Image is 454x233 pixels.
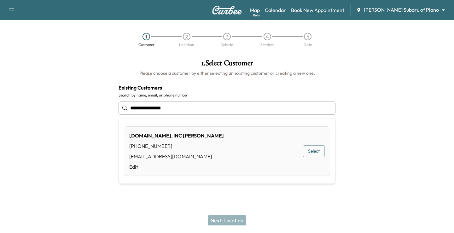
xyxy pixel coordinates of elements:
[303,145,325,157] button: Select
[250,6,260,14] a: MapBeta
[119,84,335,91] h4: Existing Customers
[183,33,190,40] div: 2
[221,43,233,47] div: Vehicle
[119,93,335,98] label: Search by name, email, or phone number
[265,6,286,14] a: Calendar
[119,70,335,76] h6: Please choose a customer by either selecting an existing customer or creating a new one.
[179,43,194,47] div: Location
[129,153,224,160] div: [EMAIL_ADDRESS][DOMAIN_NAME]
[143,33,150,40] div: 1
[253,13,260,18] div: Beta
[364,6,439,14] span: [PERSON_NAME] Subaru of Plano
[304,43,312,47] div: Date
[138,43,154,47] div: Customer
[304,33,311,40] div: 5
[291,6,344,14] a: Book New Appointment
[129,132,224,139] div: [DOMAIN_NAME], INC [PERSON_NAME]
[212,6,242,15] img: Curbee Logo
[129,142,224,150] div: [PHONE_NUMBER]
[260,43,274,47] div: Services
[129,163,224,171] a: Edit
[264,33,271,40] div: 4
[119,59,335,70] h1: 1 . Select Customer
[223,33,231,40] div: 3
